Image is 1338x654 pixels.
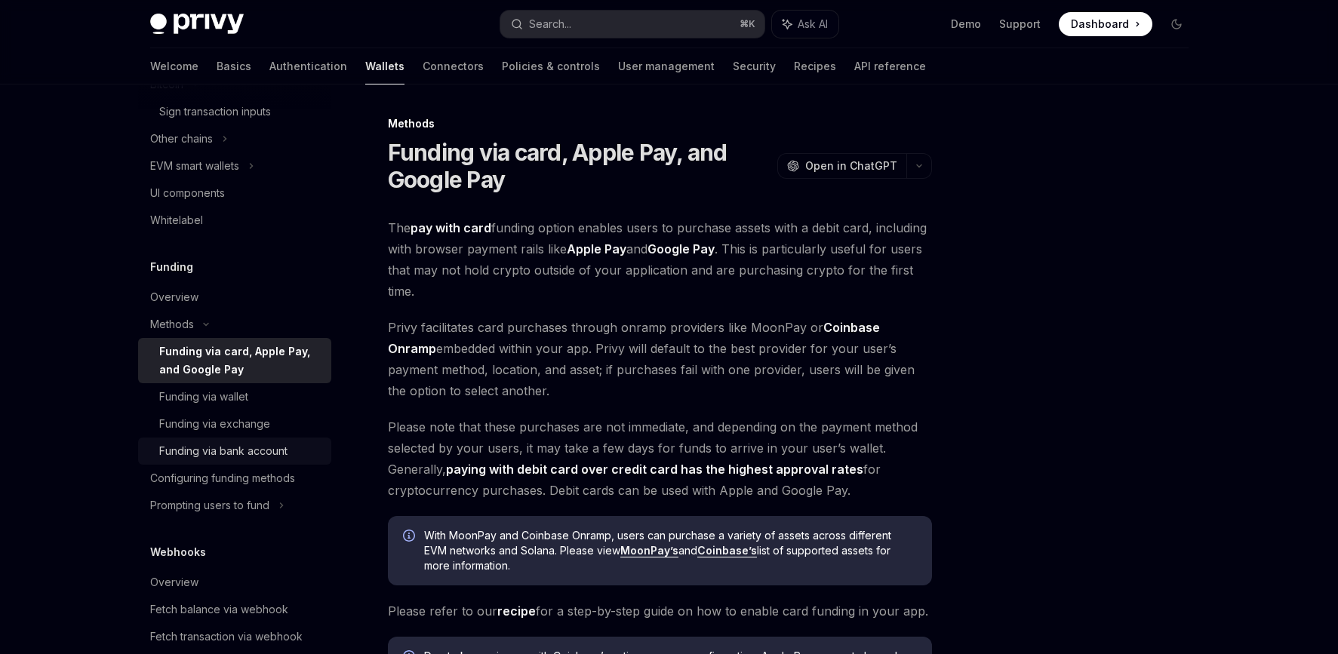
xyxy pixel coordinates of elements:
span: Please refer to our for a step-by-step guide on how to enable card funding in your app. [388,600,932,622]
a: User management [618,48,715,84]
a: Funding via bank account [138,438,331,465]
a: Dashboard [1059,12,1152,36]
a: Funding via wallet [138,383,331,410]
div: Funding via card, Apple Pay, and Google Pay [159,342,322,379]
a: Sign transaction inputs [138,98,331,125]
a: Security [733,48,776,84]
a: Recipes [794,48,836,84]
h5: Webhooks [150,543,206,561]
div: Configuring funding methods [150,469,295,487]
h5: Funding [150,258,193,276]
a: Demo [951,17,981,32]
div: UI components [150,184,225,202]
span: ⌘ K [740,18,755,30]
a: Wallets [365,48,404,84]
a: Connectors [423,48,484,84]
a: Basics [217,48,251,84]
a: recipe [497,603,536,619]
div: Funding via wallet [159,388,248,406]
a: Configuring funding methods [138,465,331,492]
button: Search...⌘K [500,11,764,38]
div: Funding via exchange [159,415,270,433]
div: Search... [529,15,571,33]
a: Authentication [269,48,347,84]
strong: Apple Pay [567,241,626,256]
span: With MoonPay and Coinbase Onramp, users can purchase a variety of assets across different EVM net... [424,528,917,573]
a: Coinbase’s [697,544,757,557]
a: Support [999,17,1041,32]
a: Policies & controls [502,48,600,84]
button: Open in ChatGPT [777,153,906,179]
a: Whitelabel [138,207,331,234]
a: Funding via card, Apple Pay, and Google Pay [138,338,331,383]
div: Fetch transaction via webhook [150,628,303,646]
div: Funding via bank account [159,442,288,460]
div: Other chains [150,130,213,148]
span: Privy facilitates card purchases through onramp providers like MoonPay or embedded within your ap... [388,317,932,401]
div: Methods [150,315,194,333]
span: Please note that these purchases are not immediate, and depending on the payment method selected ... [388,416,932,501]
img: dark logo [150,14,244,35]
a: Overview [138,569,331,596]
div: Overview [150,288,198,306]
span: Dashboard [1071,17,1129,32]
div: Overview [150,573,198,591]
a: UI components [138,180,331,207]
a: Fetch balance via webhook [138,596,331,623]
span: The funding option enables users to purchase assets with a debit card, including with browser pay... [388,217,932,302]
a: Fetch transaction via webhook [138,623,331,650]
a: MoonPay’s [620,544,678,557]
span: Ask AI [798,17,828,32]
strong: paying with debit card over credit card has the highest approval rates [446,462,863,477]
strong: Google Pay [647,241,715,256]
div: Prompting users to fund [150,496,269,514]
div: EVM smart wallets [150,157,239,175]
button: Ask AI [772,11,838,38]
a: Funding via exchange [138,410,331,438]
span: Open in ChatGPT [805,158,897,173]
div: Sign transaction inputs [159,103,271,121]
h1: Funding via card, Apple Pay, and Google Pay [388,139,771,193]
a: API reference [854,48,926,84]
div: Methods [388,116,932,131]
svg: Info [403,530,418,545]
a: Welcome [150,48,198,84]
div: Fetch balance via webhook [150,600,288,619]
div: Whitelabel [150,211,203,229]
strong: pay with card [411,220,491,235]
a: Overview [138,284,331,311]
button: Toggle dark mode [1164,12,1189,36]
